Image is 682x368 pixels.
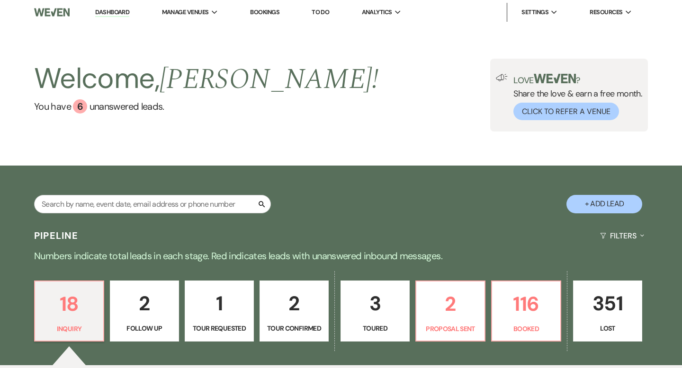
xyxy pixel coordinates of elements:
p: Toured [347,323,404,333]
p: 2 [116,288,173,319]
p: 3 [347,288,404,319]
a: 116Booked [491,280,561,342]
p: Inquiry [41,324,98,334]
button: + Add Lead [566,195,642,213]
span: [PERSON_NAME] ! [160,58,378,101]
h3: Pipeline [34,229,79,242]
p: 2 [422,288,479,320]
a: To Do [312,8,329,16]
div: Share the love & earn a free month. [508,74,642,120]
a: 3Toured [341,280,410,342]
span: Manage Venues [162,8,209,17]
button: Click to Refer a Venue [513,103,619,120]
a: You have 6 unanswered leads. [34,99,378,114]
p: 116 [498,288,555,320]
a: Dashboard [95,8,129,17]
span: Analytics [362,8,392,17]
a: 2Proposal Sent [415,280,485,342]
p: 1 [191,288,248,319]
a: Bookings [250,8,279,16]
img: loud-speaker-illustration.svg [496,74,508,81]
p: Proposal Sent [422,324,479,334]
a: 18Inquiry [34,280,104,342]
div: 6 [73,99,87,114]
p: Follow Up [116,323,173,333]
span: Resources [590,8,622,17]
a: 2Follow Up [110,280,179,342]
p: Love ? [513,74,642,85]
p: Booked [498,324,555,334]
a: 351Lost [573,280,642,342]
p: 18 [41,288,98,320]
p: 2 [266,288,323,319]
img: Weven Logo [34,2,70,22]
p: Tour Requested [191,323,248,333]
h2: Welcome, [34,59,378,99]
button: Filters [596,223,648,248]
p: Lost [579,323,636,333]
a: 1Tour Requested [185,280,254,342]
a: 2Tour Confirmed [260,280,329,342]
p: 351 [579,288,636,319]
p: Tour Confirmed [266,323,323,333]
img: weven-logo-green.svg [534,74,576,83]
input: Search by name, event date, email address or phone number [34,195,271,213]
span: Settings [521,8,548,17]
